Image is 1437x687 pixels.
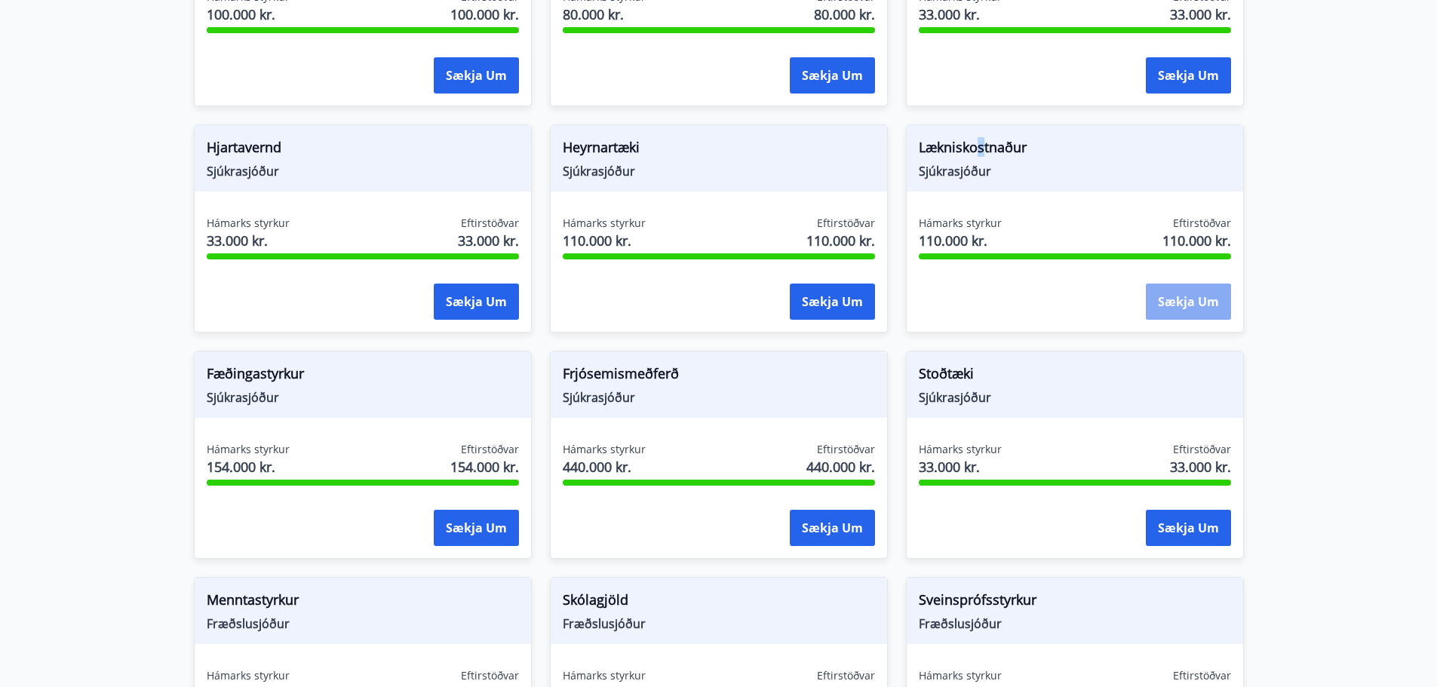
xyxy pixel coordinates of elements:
span: Hjartavernd [207,137,519,163]
span: Hámarks styrkur [207,668,290,683]
span: 110.000 kr. [563,231,646,250]
span: 33.000 kr. [1170,457,1231,477]
span: Hámarks styrkur [563,668,646,683]
span: Stoðtæki [919,363,1231,389]
span: 80.000 kr. [563,5,646,24]
span: Eftirstöðvar [817,442,875,457]
span: 80.000 kr. [814,5,875,24]
span: Fræðslusjóður [207,615,519,632]
span: Eftirstöðvar [461,216,519,231]
span: Eftirstöðvar [1173,216,1231,231]
span: 110.000 kr. [919,231,1002,250]
span: Sjúkrasjóður [919,163,1231,179]
span: Sjúkrasjóður [207,389,519,406]
span: 33.000 kr. [919,457,1002,477]
span: Sjúkrasjóður [563,389,875,406]
span: 154.000 kr. [207,457,290,477]
button: Sækja um [1146,57,1231,94]
span: Fæðingastyrkur [207,363,519,389]
span: Sjúkrasjóður [919,389,1231,406]
span: 33.000 kr. [207,231,290,250]
span: 110.000 kr. [1162,231,1231,250]
button: Sækja um [790,57,875,94]
span: 33.000 kr. [1170,5,1231,24]
span: Frjósemismeðferð [563,363,875,389]
span: Fræðslusjóður [563,615,875,632]
span: Heyrnartæki [563,137,875,163]
span: Sveinsprófsstyrkur [919,590,1231,615]
span: Sjúkrasjóður [207,163,519,179]
span: 440.000 kr. [806,457,875,477]
span: Eftirstöðvar [817,216,875,231]
span: 100.000 kr. [207,5,290,24]
span: Hámarks styrkur [563,442,646,457]
span: Hámarks styrkur [207,442,290,457]
span: Lækniskostnaður [919,137,1231,163]
button: Sækja um [790,284,875,320]
span: Sjúkrasjóður [563,163,875,179]
span: Hámarks styrkur [919,442,1002,457]
button: Sækja um [434,57,519,94]
span: Eftirstöðvar [461,442,519,457]
span: 100.000 kr. [450,5,519,24]
button: Sækja um [434,510,519,546]
span: Eftirstöðvar [461,668,519,683]
span: 440.000 kr. [563,457,646,477]
button: Sækja um [434,284,519,320]
span: Eftirstöðvar [817,668,875,683]
span: Skólagjöld [563,590,875,615]
span: 154.000 kr. [450,457,519,477]
span: Fræðslusjóður [919,615,1231,632]
span: Menntastyrkur [207,590,519,615]
span: Eftirstöðvar [1173,668,1231,683]
span: Hámarks styrkur [207,216,290,231]
span: Hámarks styrkur [563,216,646,231]
button: Sækja um [1146,510,1231,546]
span: Hámarks styrkur [919,216,1002,231]
span: 110.000 kr. [806,231,875,250]
span: 33.000 kr. [919,5,1002,24]
span: Hámarks styrkur [919,668,1002,683]
span: 33.000 kr. [458,231,519,250]
span: Eftirstöðvar [1173,442,1231,457]
button: Sækja um [1146,284,1231,320]
button: Sækja um [790,510,875,546]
